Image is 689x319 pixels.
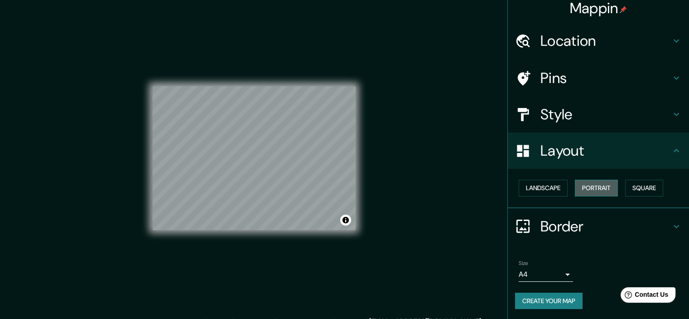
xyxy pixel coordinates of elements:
[340,215,351,226] button: Toggle attribution
[515,293,583,309] button: Create your map
[540,105,671,123] h4: Style
[540,217,671,236] h4: Border
[620,6,627,13] img: pin-icon.png
[608,284,679,309] iframe: Help widget launcher
[508,208,689,245] div: Border
[540,142,671,160] h4: Layout
[540,69,671,87] h4: Pins
[153,86,356,230] canvas: Map
[508,60,689,96] div: Pins
[519,259,528,267] label: Size
[575,180,618,196] button: Portrait
[508,23,689,59] div: Location
[519,267,573,282] div: A4
[519,180,568,196] button: Landscape
[540,32,671,50] h4: Location
[508,96,689,133] div: Style
[625,180,663,196] button: Square
[508,133,689,169] div: Layout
